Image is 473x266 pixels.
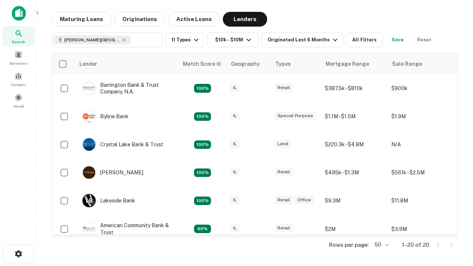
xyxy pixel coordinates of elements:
[372,239,390,250] div: 50
[268,35,340,44] div: Originated Last 6 Months
[321,102,388,130] td: $1.1M - $1.5M
[230,196,240,204] div: IL
[295,196,314,204] div: Office
[388,54,454,74] th: Sale Range
[12,6,26,21] img: capitalize-icon.png
[82,138,163,151] div: Crystal Lake Bank & Trust
[194,140,211,149] div: Matching Properties: 4, hasApolloMatch: undefined
[329,241,369,249] p: Rows per page:
[436,207,473,242] iframe: Chat Widget
[386,33,409,47] button: Save your search to get updates of matches that match your search criteria.
[178,54,227,74] th: Capitalize uses an advanced AI algorithm to match your search with the best lender. The match sco...
[166,33,204,47] button: 11 Types
[262,33,343,47] button: Originated Last 6 Months
[183,60,221,68] div: Capitalize uses an advanced AI algorithm to match your search with the best lender. The match sco...
[223,12,267,27] button: Lenders
[271,54,321,74] th: Types
[83,166,95,179] img: picture
[275,112,316,120] div: Special Purpose
[326,59,369,68] div: Mortgage Range
[2,91,35,110] a: Saved
[13,103,24,109] span: Saved
[230,140,240,148] div: IL
[275,140,291,148] div: Land
[114,12,165,27] button: Originations
[194,84,211,93] div: Matching Properties: 3, hasApolloMatch: undefined
[275,83,293,92] div: Retail
[346,33,383,47] button: All Filters
[230,112,240,120] div: IL
[83,223,95,235] img: picture
[82,110,129,123] div: Byline Bank
[321,130,388,158] td: $220.3k - $4.8M
[388,187,454,215] td: $11.8M
[275,59,291,68] div: Types
[321,158,388,187] td: $495k - $1.3M
[82,82,171,95] div: Barrington Bank & Trust Company, N.a.
[321,187,388,215] td: $9.3M
[275,168,293,176] div: Retail
[321,54,388,74] th: Mortgage Range
[86,197,92,205] p: L B
[79,59,97,68] div: Lender
[52,12,111,27] button: Maturing Loans
[75,54,178,74] th: Lender
[168,12,220,27] button: Active Loans
[194,197,211,205] div: Matching Properties: 3, hasApolloMatch: undefined
[83,138,95,151] img: picture
[207,33,259,47] button: $10k - $10M
[230,224,240,232] div: IL
[2,48,35,68] a: Borrowers
[2,26,35,46] a: Search
[11,82,26,88] span: Contacts
[183,60,220,68] h6: Match Score
[12,39,25,45] span: Search
[321,215,388,243] td: $2M
[194,225,211,233] div: Matching Properties: 2, hasApolloMatch: undefined
[64,37,120,43] span: [PERSON_NAME][GEOGRAPHIC_DATA], [GEOGRAPHIC_DATA]
[230,83,240,92] div: IL
[275,196,293,204] div: Retail
[194,112,211,121] div: Matching Properties: 3, hasApolloMatch: undefined
[2,69,35,89] a: Contacts
[388,158,454,187] td: $561k - $2.5M
[83,110,95,123] img: picture
[388,74,454,102] td: $900k
[10,60,27,66] span: Borrowers
[227,54,271,74] th: Geography
[83,82,95,95] img: picture
[275,224,293,232] div: Retail
[412,33,436,47] button: Reset
[230,168,240,176] div: IL
[231,59,260,68] div: Geography
[388,215,454,243] td: $3.9M
[392,59,422,68] div: Sale Range
[82,194,135,207] div: Lakeside Bank
[402,241,429,249] p: 1–20 of 20
[194,168,211,177] div: Matching Properties: 3, hasApolloMatch: undefined
[321,74,388,102] td: $387.5k - $810k
[388,130,454,158] td: N/A
[82,222,171,235] div: American Community Bank & Trust
[82,166,143,179] div: [PERSON_NAME]
[388,102,454,130] td: $1.9M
